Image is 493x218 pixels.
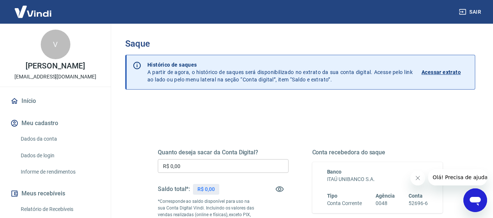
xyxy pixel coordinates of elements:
[312,149,443,156] h5: Conta recebedora do saque
[147,61,413,83] p: A partir de agora, o histórico de saques será disponibilizado no extrato da sua conta digital. Ac...
[410,171,425,185] iframe: Fechar mensagem
[18,202,102,217] a: Relatório de Recebíveis
[428,169,487,185] iframe: Mensagem da empresa
[422,61,469,83] a: Acessar extrato
[14,73,96,81] p: [EMAIL_ADDRESS][DOMAIN_NAME]
[376,193,395,199] span: Agência
[463,188,487,212] iframe: Botão para abrir a janela de mensagens
[422,68,461,76] p: Acessar extrato
[327,169,342,175] span: Banco
[9,185,102,202] button: Meus recebíveis
[147,61,413,68] p: Histórico de saques
[197,185,215,193] p: R$ 0,00
[4,5,62,11] span: Olá! Precisa de ajuda?
[18,148,102,163] a: Dados de login
[9,0,57,23] img: Vindi
[409,199,428,207] h6: 52696-6
[158,185,190,193] h5: Saldo total*:
[18,131,102,147] a: Dados da conta
[376,199,395,207] h6: 0048
[125,38,475,49] h3: Saque
[409,193,423,199] span: Conta
[327,199,362,207] h6: Conta Corrente
[9,93,102,109] a: Início
[158,149,289,156] h5: Quanto deseja sacar da Conta Digital?
[327,175,428,183] h6: ITAÚ UNIBANCO S.A.
[26,62,85,70] p: [PERSON_NAME]
[41,30,70,59] div: V
[457,5,484,19] button: Sair
[9,115,102,131] button: Meu cadastro
[327,193,338,199] span: Tipo
[18,164,102,180] a: Informe de rendimentos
